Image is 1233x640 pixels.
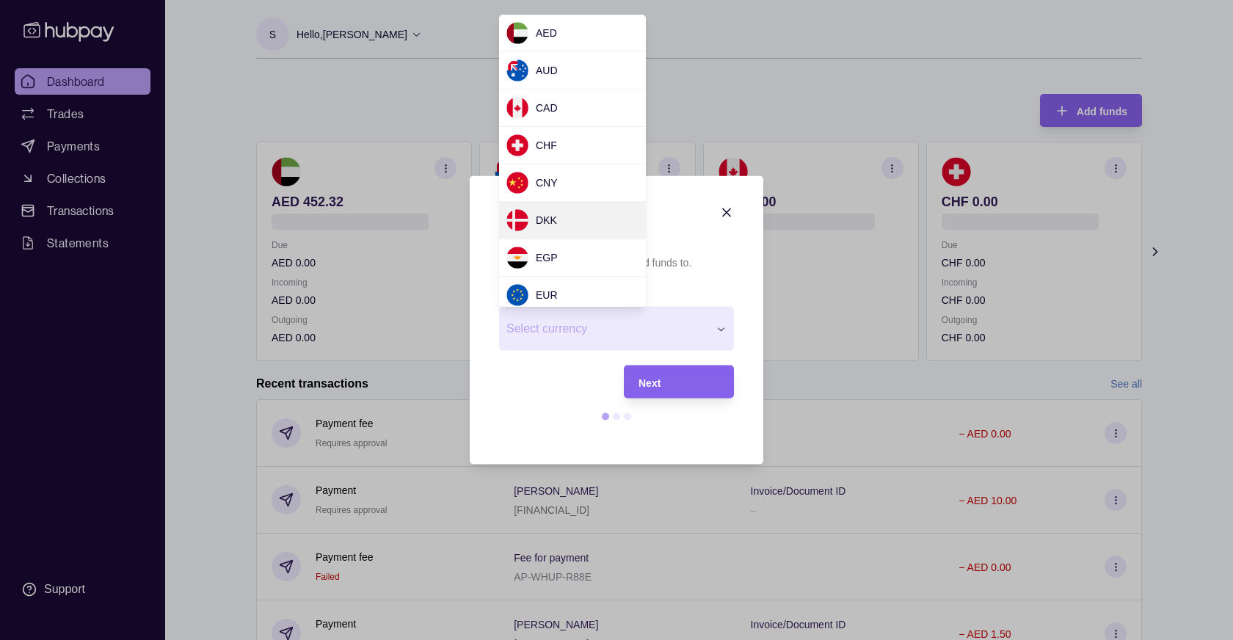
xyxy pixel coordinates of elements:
[506,284,528,306] img: eu
[536,139,557,151] span: CHF
[506,22,528,44] img: ae
[536,65,558,76] span: AUD
[536,27,557,39] span: AED
[506,134,528,156] img: ch
[536,102,558,114] span: CAD
[536,252,558,263] span: EGP
[506,247,528,269] img: eg
[506,59,528,81] img: au
[506,172,528,194] img: cn
[506,209,528,231] img: dk
[506,97,528,119] img: ca
[536,177,558,189] span: CNY
[536,289,558,301] span: EUR
[536,214,557,226] span: DKK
